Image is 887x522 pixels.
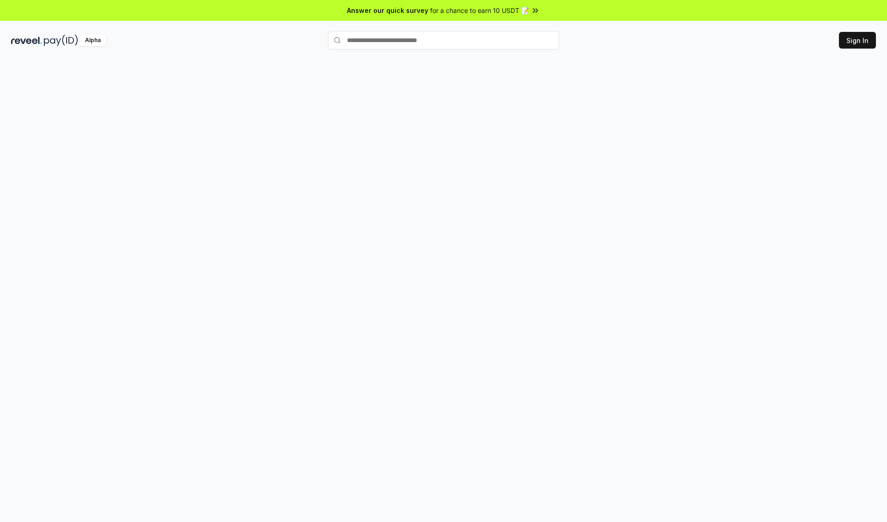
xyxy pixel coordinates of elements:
span: Answer our quick survey [347,6,428,15]
span: for a chance to earn 10 USDT 📝 [430,6,529,15]
img: reveel_dark [11,35,42,46]
img: pay_id [44,35,78,46]
button: Sign In [839,32,876,49]
div: Alpha [80,35,106,46]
